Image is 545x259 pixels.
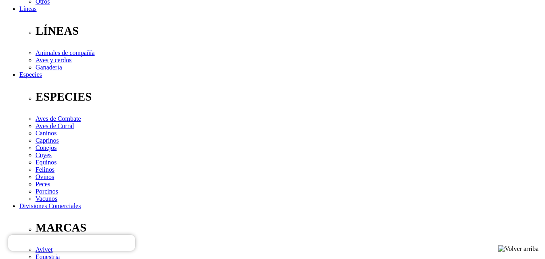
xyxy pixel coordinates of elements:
[35,137,59,144] a: Caprinos
[35,64,62,71] a: Ganadería
[35,181,50,187] a: Peces
[35,24,542,38] p: LÍNEAS
[35,144,56,151] a: Conejos
[35,90,542,103] p: ESPECIES
[19,5,37,12] a: Líneas
[35,221,542,234] p: MARCAS
[35,57,71,63] a: Aves y cerdos
[35,166,54,173] a: Felinos
[35,49,95,56] a: Animales de compañía
[35,122,74,129] a: Aves de Corral
[35,152,52,158] a: Cuyes
[35,159,56,166] a: Equinos
[35,115,81,122] a: Aves de Combate
[35,173,54,180] a: Ovinos
[498,245,539,253] img: Volver arriba
[8,235,135,251] iframe: Brevo live chat
[35,195,57,202] a: Vacunos
[35,130,56,137] a: Caninos
[19,202,81,209] a: Divisiones Comerciales
[35,188,58,195] a: Porcinos
[19,71,42,78] a: Especies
